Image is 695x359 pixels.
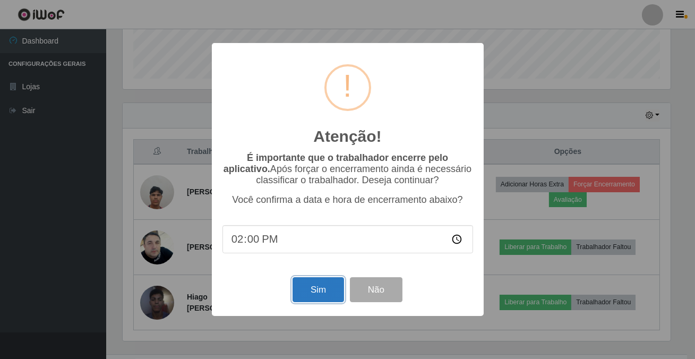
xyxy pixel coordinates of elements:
p: Você confirma a data e hora de encerramento abaixo? [222,194,473,206]
button: Não [350,277,402,302]
button: Sim [293,277,344,302]
h2: Atenção! [313,127,381,146]
p: Após forçar o encerramento ainda é necessário classificar o trabalhador. Deseja continuar? [222,152,473,186]
b: É importante que o trabalhador encerre pelo aplicativo. [224,152,448,174]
